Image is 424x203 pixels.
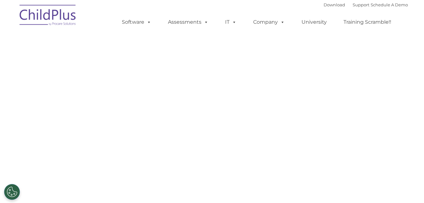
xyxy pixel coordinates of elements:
a: IT [219,16,243,28]
font: | [324,2,408,7]
img: ChildPlus by Procare Solutions [16,0,80,32]
a: Schedule A Demo [371,2,408,7]
a: Company [247,16,291,28]
button: Cookies Settings [4,184,20,200]
a: Support [353,2,369,7]
a: Training Scramble!! [337,16,397,28]
a: University [295,16,333,28]
a: Download [324,2,345,7]
a: Assessments [162,16,215,28]
a: Software [116,16,158,28]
